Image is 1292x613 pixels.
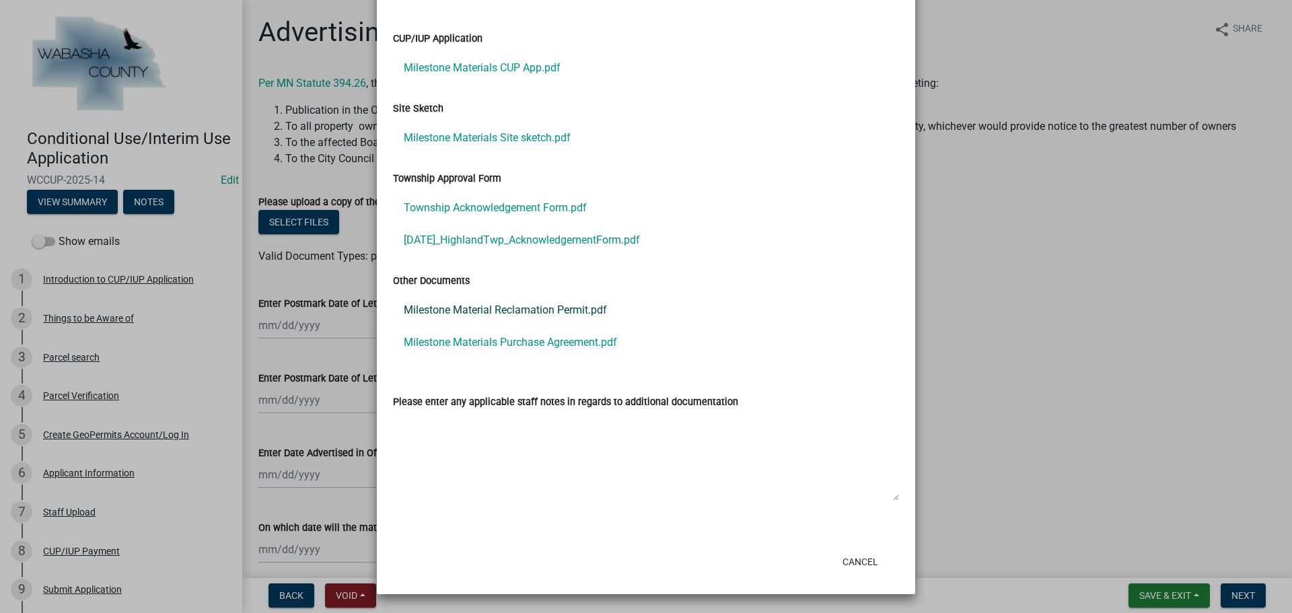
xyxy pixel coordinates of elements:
a: Township Acknowledgement Form.pdf [393,192,899,224]
a: [DATE]_HighlandTwp_AcknowledgementForm.pdf [393,224,899,256]
a: Milestone Materials Purchase Agreement.pdf [393,326,899,359]
button: Cancel [832,550,889,574]
a: Milestone Materials Site sketch.pdf [393,122,899,154]
label: Site Sketch [393,104,443,114]
label: Township Approval Form [393,174,501,184]
a: Milestone Materials CUP App.pdf [393,52,899,84]
label: CUP/IUP Application [393,34,482,44]
label: Other Documents [393,277,470,286]
label: Please enter any applicable staff notes in regards to additional documentation [393,398,738,407]
a: Milestone Material Reclamation Permit.pdf [393,294,899,326]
